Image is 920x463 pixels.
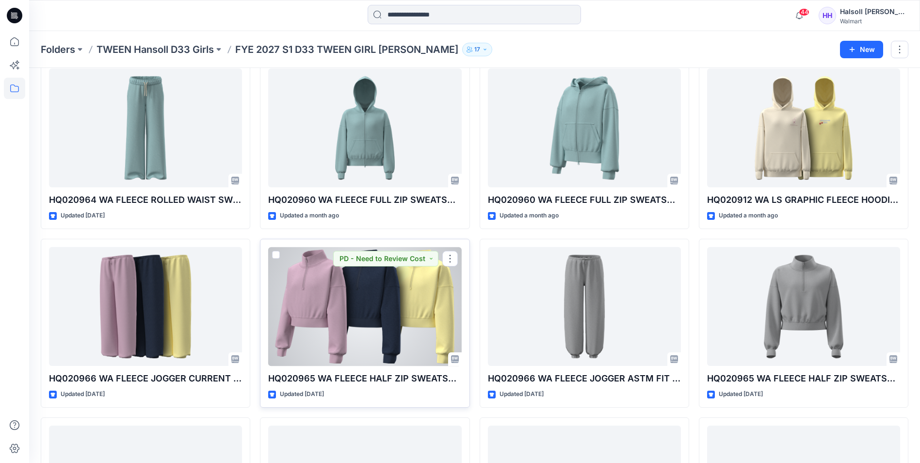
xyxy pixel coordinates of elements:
[97,43,214,56] a: TWEEN Hansoll D33 Girls
[488,247,681,366] a: HQ020966 WA FLEECE JOGGER ASTM FIT L(10/12)
[268,247,461,366] a: HQ020965 WA FLEECE HALF ZIP SWEATSHIRT CURRENT FIT M
[49,372,242,385] p: HQ020966 WA FLEECE JOGGER CURRENT FIT M
[500,211,559,221] p: Updated a month ago
[840,41,883,58] button: New
[707,372,900,385] p: HQ020965 WA FLEECE HALF ZIP SWEATSHIRT ASTM FIT L(10/12)
[474,44,480,55] p: 17
[49,247,242,366] a: HQ020966 WA FLEECE JOGGER CURRENT FIT M
[268,193,461,207] p: HQ020960 WA FLEECE FULL ZIP SWEATSHIRT ASTM FIT L(10/12)
[49,193,242,207] p: HQ020964 WA FLEECE ROLLED WAIST SWEATPANT ASTM FIT L(10/12)
[268,372,461,385] p: HQ020965 WA FLEECE HALF ZIP SWEATSHIRT CURRENT FIT M
[61,211,105,221] p: Updated [DATE]
[719,211,778,221] p: Updated a month ago
[707,68,900,187] a: HQ020912 WA LS GRAPHIC FLEECE HOODIE ASTM FIT L(10/12)
[41,43,75,56] a: Folders
[799,8,809,16] span: 44
[462,43,492,56] button: 17
[500,389,544,399] p: Updated [DATE]
[235,43,458,56] p: FYE 2027 S1 D33 TWEEN GIRL [PERSON_NAME]
[280,389,324,399] p: Updated [DATE]
[49,68,242,187] a: HQ020964 WA FLEECE ROLLED WAIST SWEATPANT ASTM FIT L(10/12)
[280,211,339,221] p: Updated a month ago
[840,6,908,17] div: Halsoll [PERSON_NAME] Girls Design Team
[488,68,681,187] a: HQ020960 WA FLEECE FULL ZIP SWEATSHIRT CURRENT FIT M(7/8)
[488,372,681,385] p: HQ020966 WA FLEECE JOGGER ASTM FIT L(10/12)
[719,389,763,399] p: Updated [DATE]
[488,193,681,207] p: HQ020960 WA FLEECE FULL ZIP SWEATSHIRT CURRENT FIT M(7/8)
[840,17,908,25] div: Walmart
[707,247,900,366] a: HQ020965 WA FLEECE HALF ZIP SWEATSHIRT ASTM FIT L(10/12)
[707,193,900,207] p: HQ020912 WA LS GRAPHIC FLEECE HOODIE ASTM FIT L(10/12)
[819,7,836,24] div: HH
[61,389,105,399] p: Updated [DATE]
[268,68,461,187] a: HQ020960 WA FLEECE FULL ZIP SWEATSHIRT ASTM FIT L(10/12)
